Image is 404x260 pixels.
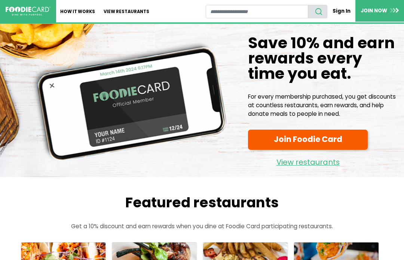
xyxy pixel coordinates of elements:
[248,152,368,168] a: View restaurants
[6,222,398,231] p: Get a 10% discount and earn rewards when you dine at Foodie Card participating restaurants.
[248,35,398,81] h1: Save 10% and earn rewards every time you eat.
[248,130,368,150] a: Join Foodie Card
[308,5,327,18] button: search
[6,7,50,16] img: FoodieCard; Eat, Drink, Save, Donate
[327,4,355,18] a: Sign In
[248,93,398,118] p: For every membership purchased, you get discounts at countless restaurants, earn rewards, and hel...
[6,194,398,211] h2: Featured restaurants
[206,5,309,18] input: restaurant search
